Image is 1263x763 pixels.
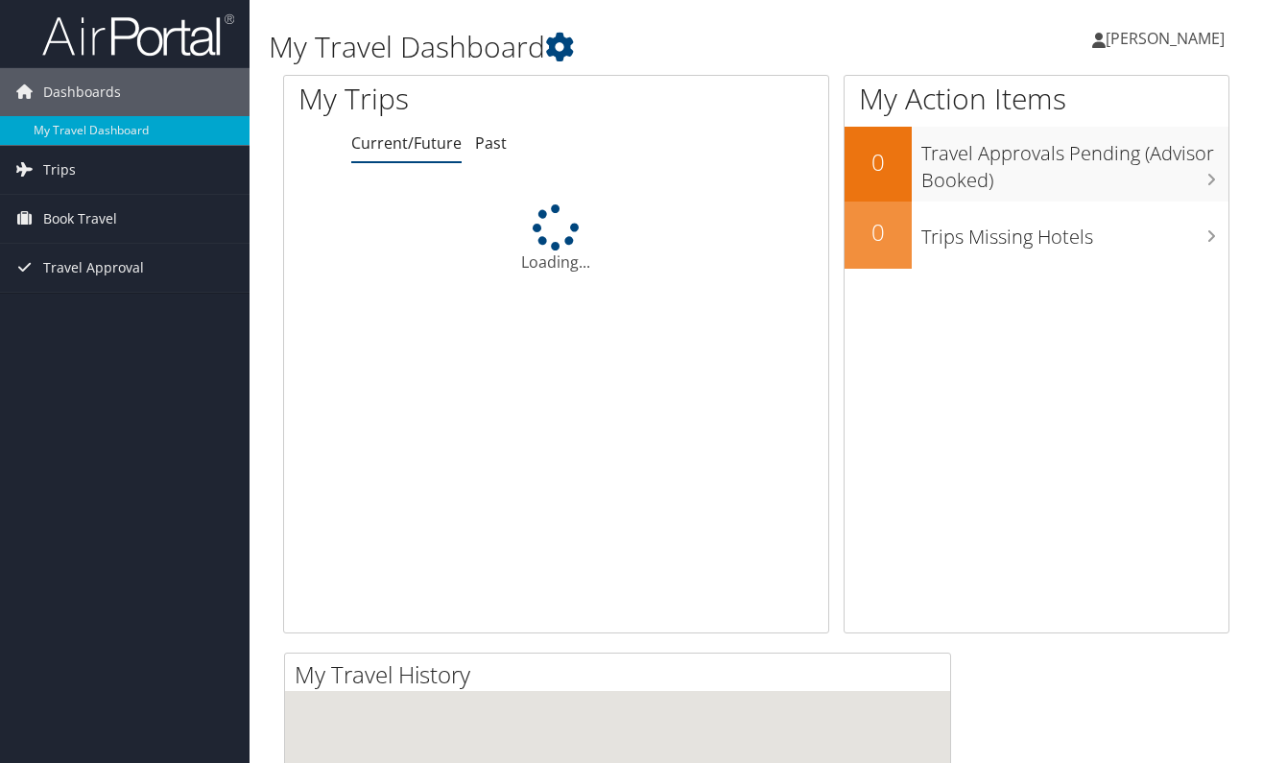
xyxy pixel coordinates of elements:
[269,27,918,67] h1: My Travel Dashboard
[284,204,828,274] div: Loading...
[43,195,117,243] span: Book Travel
[1106,28,1225,49] span: [PERSON_NAME]
[43,244,144,292] span: Travel Approval
[845,202,1228,269] a: 0Trips Missing Hotels
[845,127,1228,201] a: 0Travel Approvals Pending (Advisor Booked)
[921,131,1228,194] h3: Travel Approvals Pending (Advisor Booked)
[43,146,76,194] span: Trips
[845,146,912,179] h2: 0
[298,79,587,119] h1: My Trips
[475,132,507,154] a: Past
[295,658,950,691] h2: My Travel History
[921,214,1228,250] h3: Trips Missing Hotels
[845,79,1228,119] h1: My Action Items
[845,216,912,249] h2: 0
[43,68,121,116] span: Dashboards
[42,12,234,58] img: airportal-logo.png
[351,132,462,154] a: Current/Future
[1092,10,1244,67] a: [PERSON_NAME]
